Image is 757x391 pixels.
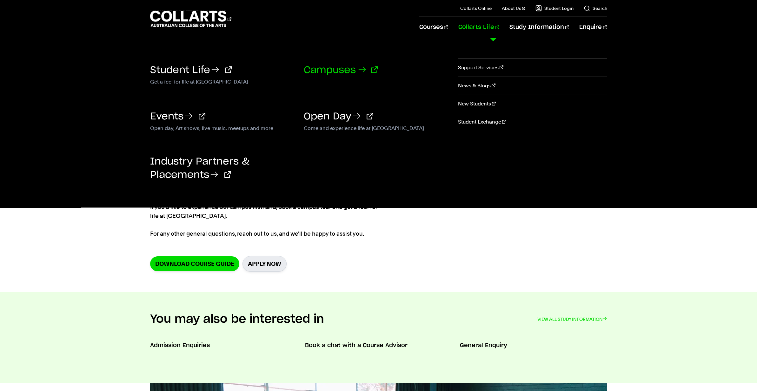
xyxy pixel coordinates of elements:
h3: General Enquiry [460,341,607,350]
a: Campuses [304,65,378,75]
a: Download Course Guide [150,256,239,271]
h2: You may also be interested in [150,312,324,326]
a: Student Exchange [458,113,607,131]
a: Courses [419,17,448,38]
p: Open day, Art shows, live music, meetups and more [150,124,294,131]
h3: Book a chat with a Course Advisor [305,341,452,350]
a: Book a chat with a Course Advisor [305,336,452,357]
a: Apply Now [242,256,287,272]
p: Come and experience life at [GEOGRAPHIC_DATA] [304,124,448,131]
a: VIEW ALL STUDY INFORMATION [537,315,607,324]
a: Search [584,5,607,11]
a: Open Day [304,112,373,121]
a: General Enquiry [460,336,607,357]
a: Events [150,112,205,121]
a: Collarts Online [460,5,492,11]
div: Go to homepage [150,10,231,28]
a: Collarts Life [458,17,499,38]
a: Study Information [509,17,569,38]
h3: Admission Enquiries [150,341,297,350]
a: New Students [458,95,607,113]
a: Student Login [535,5,574,11]
a: Admission Enquiries [150,336,297,357]
a: News & Blogs [458,77,607,95]
a: About Us [502,5,525,11]
a: Support Services [458,59,607,77]
a: Student Life [150,65,232,75]
p: Get a feel for life at [GEOGRAPHIC_DATA] [150,78,294,85]
a: Enquire [579,17,607,38]
a: Industry Partners & Placements [150,157,249,180]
